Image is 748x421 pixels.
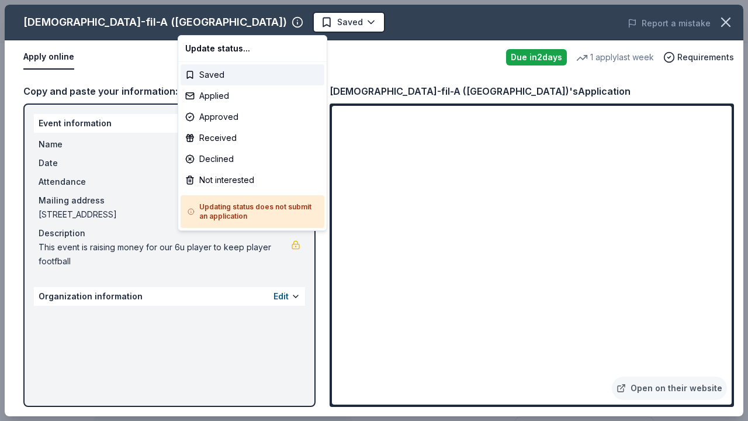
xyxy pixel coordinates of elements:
span: sport event [159,14,206,28]
div: Saved [181,64,324,85]
div: Approved [181,106,324,127]
div: Declined [181,149,324,170]
div: Received [181,127,324,149]
h5: Updating status does not submit an application [188,202,317,221]
div: Applied [181,85,324,106]
div: Update status... [181,38,324,59]
div: Not interested [181,170,324,191]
